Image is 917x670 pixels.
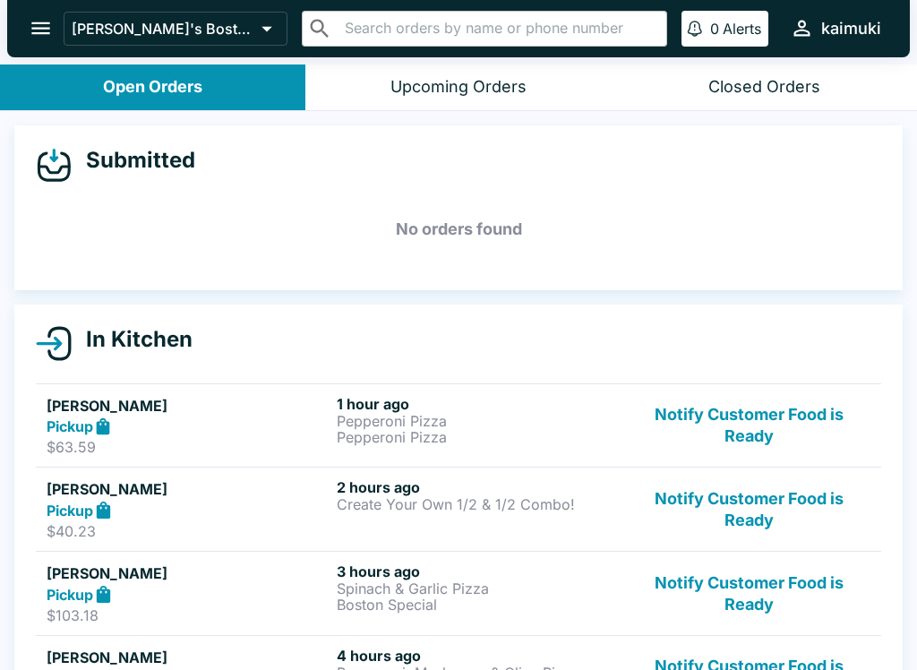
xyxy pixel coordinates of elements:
[47,522,330,540] p: $40.23
[337,429,620,445] p: Pepperoni Pizza
[47,563,330,584] h5: [PERSON_NAME]
[821,18,881,39] div: kaimuki
[72,326,193,353] h4: In Kitchen
[710,20,719,38] p: 0
[36,383,881,468] a: [PERSON_NAME]Pickup$63.591 hour agoPepperoni PizzaPepperoni PizzaNotify Customer Food is Ready
[47,417,93,435] strong: Pickup
[47,586,93,604] strong: Pickup
[337,563,620,580] h6: 3 hours ago
[72,147,195,174] h4: Submitted
[47,478,330,500] h5: [PERSON_NAME]
[723,20,761,38] p: Alerts
[72,20,254,38] p: [PERSON_NAME]'s Boston Pizza
[708,77,820,98] div: Closed Orders
[337,413,620,429] p: Pepperoni Pizza
[36,197,881,262] h5: No orders found
[47,502,93,520] strong: Pickup
[337,647,620,665] h6: 4 hours ago
[47,647,330,668] h5: [PERSON_NAME]
[339,16,659,41] input: Search orders by name or phone number
[47,438,330,456] p: $63.59
[36,467,881,551] a: [PERSON_NAME]Pickup$40.232 hours agoCreate Your Own 1/2 & 1/2 Combo!Notify Customer Food is Ready
[390,77,527,98] div: Upcoming Orders
[337,496,620,512] p: Create Your Own 1/2 & 1/2 Combo!
[18,5,64,51] button: open drawer
[337,478,620,496] h6: 2 hours ago
[103,77,202,98] div: Open Orders
[628,563,870,624] button: Notify Customer Food is Ready
[47,395,330,417] h5: [PERSON_NAME]
[36,551,881,635] a: [PERSON_NAME]Pickup$103.183 hours agoSpinach & Garlic PizzaBoston SpecialNotify Customer Food is ...
[337,580,620,597] p: Spinach & Garlic Pizza
[337,395,620,413] h6: 1 hour ago
[783,9,888,47] button: kaimuki
[64,12,287,46] button: [PERSON_NAME]'s Boston Pizza
[47,606,330,624] p: $103.18
[337,597,620,613] p: Boston Special
[628,478,870,540] button: Notify Customer Food is Ready
[628,395,870,457] button: Notify Customer Food is Ready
